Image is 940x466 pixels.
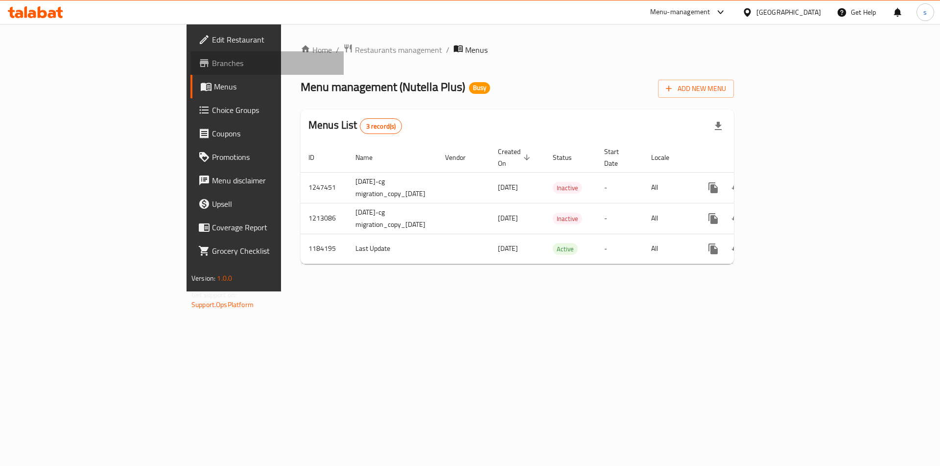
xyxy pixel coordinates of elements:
[465,44,488,56] span: Menus
[553,244,578,255] span: Active
[498,181,518,194] span: [DATE]
[217,272,232,285] span: 1.0.0
[725,176,749,200] button: Change Status
[355,152,385,163] span: Name
[301,44,734,56] nav: breadcrumb
[469,84,490,92] span: Busy
[190,169,344,192] a: Menu disclaimer
[214,81,336,92] span: Menus
[596,203,643,234] td: -
[553,152,585,163] span: Status
[702,237,725,261] button: more
[190,98,344,122] a: Choice Groups
[191,298,254,311] a: Support.OpsPlatform
[725,237,749,261] button: Change Status
[923,7,927,18] span: s
[190,28,344,51] a: Edit Restaurant
[553,182,582,194] div: Inactive
[190,122,344,145] a: Coupons
[498,212,518,224] span: [DATE]
[643,172,694,203] td: All
[212,128,336,139] span: Coupons
[650,6,710,18] div: Menu-management
[190,75,344,98] a: Menus
[348,203,437,234] td: [DATE]-cg migration_copy_[DATE]
[666,83,726,95] span: Add New Menu
[651,152,682,163] span: Locale
[360,118,402,134] div: Total records count
[190,192,344,216] a: Upsell
[604,146,632,169] span: Start Date
[596,172,643,203] td: -
[301,76,465,98] span: Menu management ( Nutella Plus )
[348,172,437,203] td: [DATE]-cg migration_copy_[DATE]
[212,245,336,257] span: Grocery Checklist
[360,122,402,131] span: 3 record(s)
[643,203,694,234] td: All
[702,176,725,200] button: more
[498,146,533,169] span: Created On
[212,151,336,163] span: Promotions
[553,182,582,194] span: Inactive
[348,234,437,264] td: Last Update
[191,272,215,285] span: Version:
[702,207,725,230] button: more
[553,243,578,255] div: Active
[355,44,442,56] span: Restaurants management
[658,80,734,98] button: Add New Menu
[469,82,490,94] div: Busy
[301,143,803,264] table: enhanced table
[725,207,749,230] button: Change Status
[643,234,694,264] td: All
[343,44,442,56] a: Restaurants management
[190,239,344,263] a: Grocery Checklist
[212,104,336,116] span: Choice Groups
[212,222,336,233] span: Coverage Report
[706,114,730,138] div: Export file
[308,152,327,163] span: ID
[596,234,643,264] td: -
[190,51,344,75] a: Branches
[694,143,803,173] th: Actions
[190,216,344,239] a: Coverage Report
[212,57,336,69] span: Branches
[190,145,344,169] a: Promotions
[756,7,821,18] div: [GEOGRAPHIC_DATA]
[445,152,478,163] span: Vendor
[446,44,449,56] li: /
[498,242,518,255] span: [DATE]
[212,34,336,45] span: Edit Restaurant
[553,213,582,224] span: Inactive
[212,198,336,210] span: Upsell
[212,175,336,186] span: Menu disclaimer
[191,288,236,301] span: Get support on:
[308,118,402,134] h2: Menus List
